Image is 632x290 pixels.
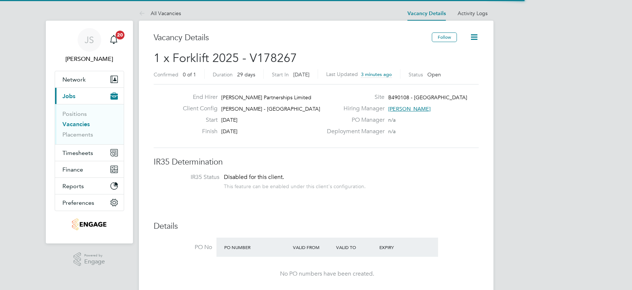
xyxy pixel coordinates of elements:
[224,181,366,190] div: This feature can be enabled under this client's configuration.
[177,93,218,101] label: End Hirer
[154,51,297,65] span: 1 x Forklift 2025 - V178267
[74,252,105,266] a: Powered byEngage
[388,128,396,135] span: n/a
[62,110,87,117] a: Positions
[322,93,385,101] label: Site
[85,35,94,45] span: JS
[221,106,320,112] span: [PERSON_NAME] - [GEOGRAPHIC_DATA]
[388,106,431,112] span: [PERSON_NAME]
[62,166,83,173] span: Finance
[62,121,90,128] a: Vacancies
[458,10,488,17] a: Activity Logs
[161,173,219,181] label: IR35 Status
[62,76,86,83] span: Network
[154,32,432,43] h3: Vacancy Details
[154,157,479,168] h3: IR35 Determination
[221,117,238,123] span: [DATE]
[62,199,94,206] span: Preferences
[183,71,196,78] span: 0 of 1
[72,218,106,230] img: nowcareers-logo-retina.png
[221,94,311,101] span: [PERSON_NAME] Partnerships Limited
[272,71,289,78] label: Start In
[46,21,133,244] nav: Main navigation
[55,218,124,230] a: Go to home page
[224,270,431,278] div: No PO numbers have been created.
[116,31,124,39] span: 20
[322,105,385,113] label: Hiring Manager
[139,10,181,17] a: All Vacancies
[237,71,255,78] span: 29 days
[293,71,310,78] span: [DATE]
[427,71,441,78] span: Open
[106,28,121,52] a: 20
[62,131,93,138] a: Placements
[388,94,467,101] span: B490108 - [GEOGRAPHIC_DATA]
[62,149,93,156] span: Timesheets
[222,241,291,254] div: PO Number
[409,71,423,78] label: Status
[55,55,124,63] span: James Symons
[55,104,124,144] div: Jobs
[224,173,284,181] span: Disabled for this client.
[334,241,378,254] div: Valid To
[84,252,105,259] span: Powered by
[291,241,334,254] div: Valid From
[55,161,124,177] button: Finance
[378,241,421,254] div: Expiry
[322,116,385,124] label: PO Manager
[55,145,124,161] button: Timesheets
[221,128,238,135] span: [DATE]
[177,105,218,113] label: Client Config
[177,116,218,124] label: Start
[154,244,212,251] label: PO No
[55,88,124,104] button: Jobs
[154,71,178,78] label: Confirmed
[55,28,124,63] a: JS[PERSON_NAME]
[55,71,124,87] button: Network
[326,71,358,77] label: Last Updated
[55,178,124,194] button: Reports
[177,128,218,135] label: Finish
[213,71,233,78] label: Duration
[361,71,392,77] span: 3 minutes ago
[62,183,84,190] span: Reports
[407,10,446,17] a: Vacancy Details
[55,194,124,211] button: Preferences
[62,93,75,100] span: Jobs
[432,32,457,42] button: Follow
[154,221,479,232] h3: Details
[388,117,396,123] span: n/a
[322,128,385,135] label: Deployment Manager
[84,259,105,265] span: Engage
